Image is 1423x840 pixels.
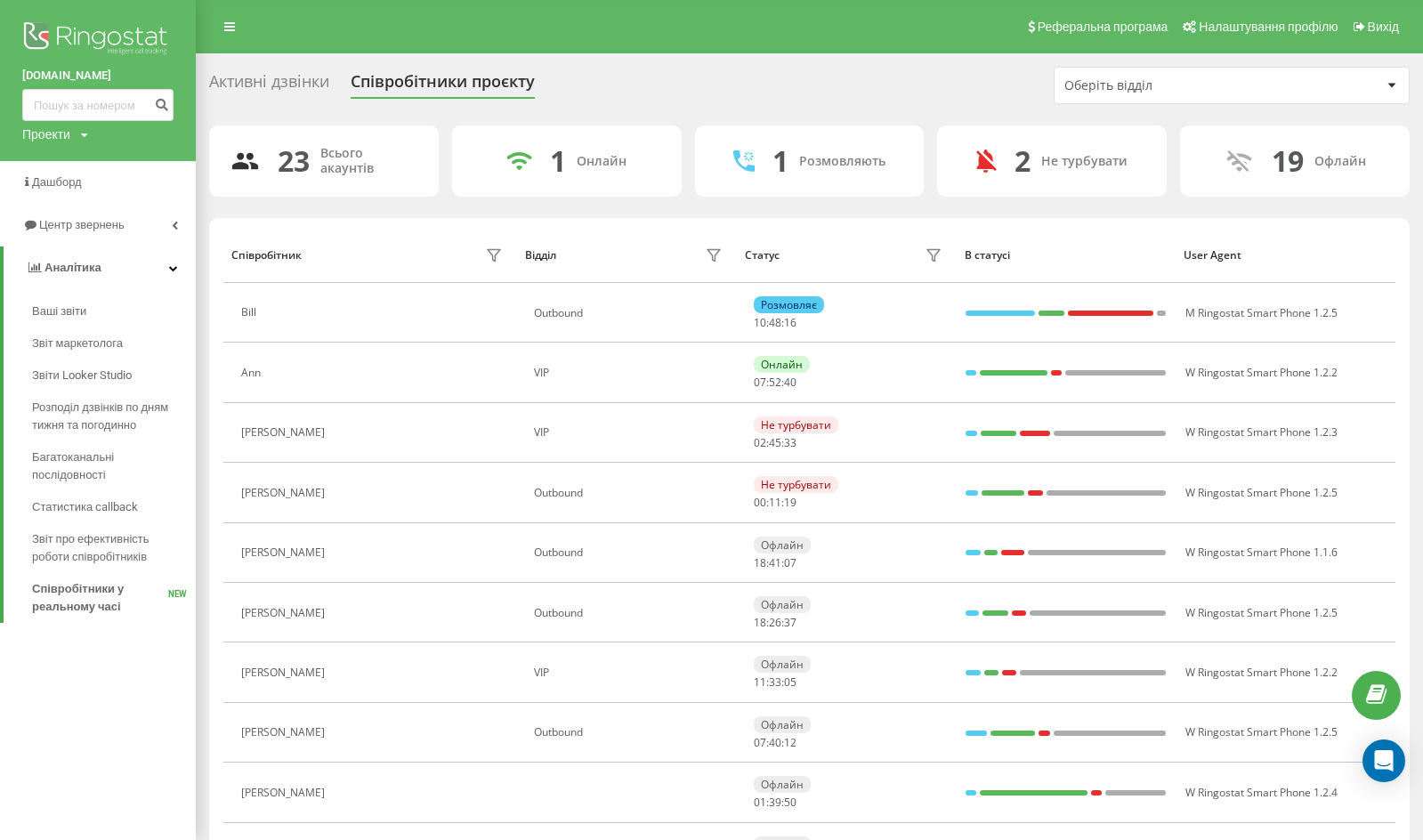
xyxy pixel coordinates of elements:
[241,787,329,799] div: [PERSON_NAME]
[241,306,261,319] div: Bill
[39,218,125,231] span: Центр звернень
[32,573,196,623] a: Співробітники у реальному часіNEW
[241,726,329,739] div: [PERSON_NAME]
[754,795,766,810] span: 01
[32,580,168,616] span: Співробітники у реальному часі
[32,523,196,573] a: Звіт про ефективність роботи співробітників
[4,246,196,289] a: Аналiтика
[754,296,824,313] div: Розмовляє
[32,530,187,566] span: Звіт про ефективність роботи співробітників
[754,416,838,433] div: Не турбувати
[534,307,726,319] div: Оutbound
[351,72,535,100] div: Співробітники проєкту
[784,375,796,390] span: 40
[1368,20,1399,34] span: Вихід
[1185,605,1338,620] span: W Ringostat Smart Phone 1.2.5
[1038,20,1168,34] span: Реферальна програма
[754,615,766,630] span: 18
[754,776,811,793] div: Офлайн
[754,376,796,389] div: : :
[32,448,187,484] span: Багатоканальні послідовності
[784,495,796,510] span: 19
[231,249,302,262] div: Співробітник
[534,726,726,739] div: Оutbound
[754,437,796,449] div: : :
[241,367,265,379] div: Ann
[32,441,196,491] a: Багатоканальні послідовності
[534,546,726,559] div: Оutbound
[1272,144,1304,178] div: 19
[241,666,329,679] div: [PERSON_NAME]
[534,607,726,619] div: Оutbound
[32,303,86,320] span: Ваші звіти
[754,735,766,750] span: 07
[534,426,726,439] div: VIP
[32,335,123,352] span: Звіт маркетолога
[745,249,780,262] div: Статус
[769,555,781,570] span: 41
[320,146,417,176] div: Всього акаунтів
[209,72,329,100] div: Активні дзвінки
[754,435,766,450] span: 02
[769,435,781,450] span: 45
[534,666,726,679] div: VIP
[534,487,726,499] div: Оutbound
[1041,154,1128,169] div: Не турбувати
[769,495,781,510] span: 11
[32,367,132,384] span: Звіти Looker Studio
[784,315,796,330] span: 16
[1184,249,1387,262] div: User Agent
[799,154,885,169] div: Розмовляють
[1185,545,1338,560] span: W Ringostat Smart Phone 1.1.6
[1185,665,1338,680] span: W Ringostat Smart Phone 1.2.2
[769,615,781,630] span: 26
[22,125,70,143] div: Проекти
[32,175,82,189] span: Дашборд
[22,18,174,62] img: Ringostat logo
[1185,305,1338,320] span: M Ringostat Smart Phone 1.2.5
[754,497,796,509] div: : :
[525,249,556,262] div: Відділ
[769,735,781,750] span: 40
[754,317,796,329] div: : :
[754,375,766,390] span: 07
[1185,724,1338,739] span: W Ringostat Smart Phone 1.2.5
[769,375,781,390] span: 52
[754,676,796,689] div: : :
[241,487,329,499] div: [PERSON_NAME]
[22,67,174,85] a: [DOMAIN_NAME]
[550,144,566,178] div: 1
[784,735,796,750] span: 12
[1362,739,1405,782] div: Open Intercom Messenger
[784,615,796,630] span: 37
[754,315,766,330] span: 10
[772,144,788,178] div: 1
[754,737,796,749] div: : :
[784,795,796,810] span: 50
[1185,785,1338,800] span: W Ringostat Smart Phone 1.2.4
[754,617,796,629] div: : :
[754,596,811,613] div: Офлайн
[754,796,796,809] div: : :
[44,261,101,274] span: Аналiтика
[754,656,811,673] div: Офлайн
[754,674,766,690] span: 11
[241,546,329,559] div: [PERSON_NAME]
[1199,20,1338,34] span: Налаштування профілю
[32,392,196,441] a: Розподіл дзвінків по дням тижня та погодинно
[754,356,810,373] div: Онлайн
[754,716,811,733] div: Офлайн
[784,555,796,570] span: 07
[1185,424,1338,440] span: W Ringostat Smart Phone 1.2.3
[241,426,329,439] div: [PERSON_NAME]
[1185,485,1338,500] span: W Ringostat Smart Phone 1.2.5
[32,498,138,516] span: Статистика callback
[32,399,187,434] span: Розподіл дзвінків по дням тижня та погодинно
[784,674,796,690] span: 05
[769,795,781,810] span: 39
[1064,78,1277,93] div: Оберіть відділ
[241,607,329,619] div: [PERSON_NAME]
[965,249,1168,262] div: В статусі
[278,144,310,178] div: 23
[769,674,781,690] span: 33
